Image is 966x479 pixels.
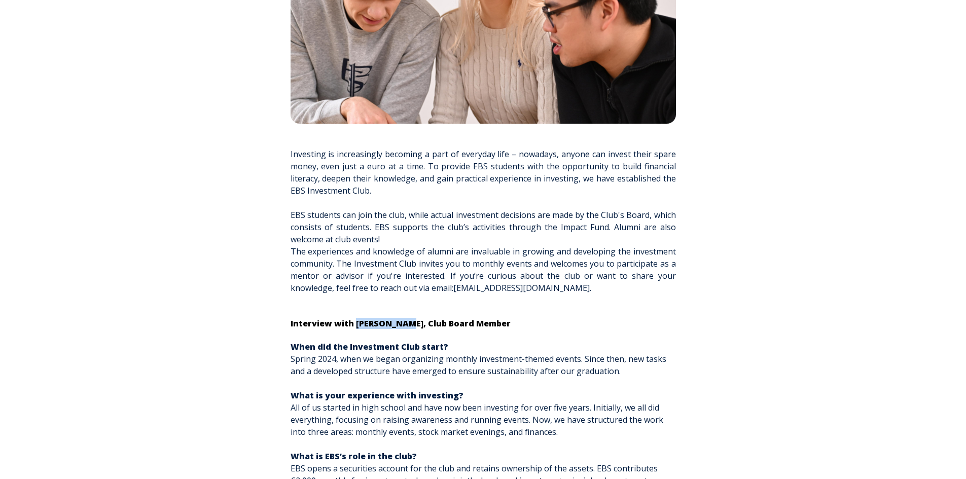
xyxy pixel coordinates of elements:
span: EBS students can join the club, while actual investment decisions are made by the Club's Board, w... [291,209,676,306]
strong: What is your experience with investing? [291,390,463,401]
strong: What is EBS’s role in the club? [291,451,417,462]
strong: When did the Investment Club start? [291,341,448,352]
p: Investing is increasingly becoming a part of everyday life – nowadays, anyone can invest their sp... [291,148,676,197]
a: [EMAIL_ADDRESS][DOMAIN_NAME]. [453,282,591,293]
span: Interview with [PERSON_NAME], Club Board Member [291,318,511,329]
p: All of us started in high school and have now been investing for over five years. Initially, we a... [291,389,676,438]
p: Spring 2024, when we began organizing monthly investment-themed events. Since then, new tasks and... [291,341,676,377]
